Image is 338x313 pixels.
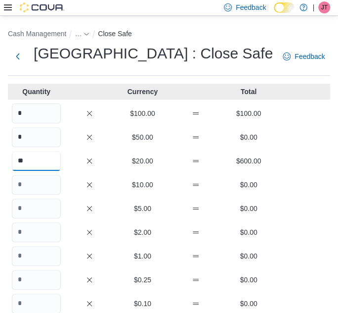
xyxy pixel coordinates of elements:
[12,246,61,266] input: Quantity
[98,30,131,38] button: Close Safe
[118,275,167,285] p: $0.25
[12,270,61,290] input: Quantity
[12,151,61,171] input: Quantity
[224,156,273,166] p: $600.00
[12,87,61,97] p: Quantity
[224,180,273,190] p: $0.00
[321,1,327,13] span: JT
[8,28,330,42] nav: An example of EuiBreadcrumbs
[118,108,167,118] p: $100.00
[12,127,61,147] input: Quantity
[236,2,266,12] span: Feedback
[224,87,273,97] p: Total
[118,156,167,166] p: $20.00
[34,44,273,63] h1: [GEOGRAPHIC_DATA] : Close Safe
[224,227,273,237] p: $0.00
[224,251,273,261] p: $0.00
[312,1,314,13] p: |
[75,30,82,38] span: See collapsed breadcrumbs
[295,52,325,61] span: Feedback
[118,87,167,97] p: Currency
[274,2,295,13] input: Dark Mode
[8,47,28,66] button: Next
[75,30,89,38] button: See collapsed breadcrumbs - Clicking this button will toggle a popover dialog.
[279,47,329,66] a: Feedback
[118,204,167,213] p: $5.00
[224,204,273,213] p: $0.00
[20,2,64,12] img: Cova
[84,31,89,37] svg: - Clicking this button will toggle a popover dialog.
[224,108,273,118] p: $100.00
[12,104,61,123] input: Quantity
[118,251,167,261] p: $1.00
[12,199,61,218] input: Quantity
[318,1,330,13] div: Jesse Telfer
[118,132,167,142] p: $50.00
[224,275,273,285] p: $0.00
[12,222,61,242] input: Quantity
[12,175,61,195] input: Quantity
[118,299,167,309] p: $0.10
[8,30,66,38] button: Cash Management
[118,180,167,190] p: $10.00
[224,299,273,309] p: $0.00
[118,227,167,237] p: $2.00
[224,132,273,142] p: $0.00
